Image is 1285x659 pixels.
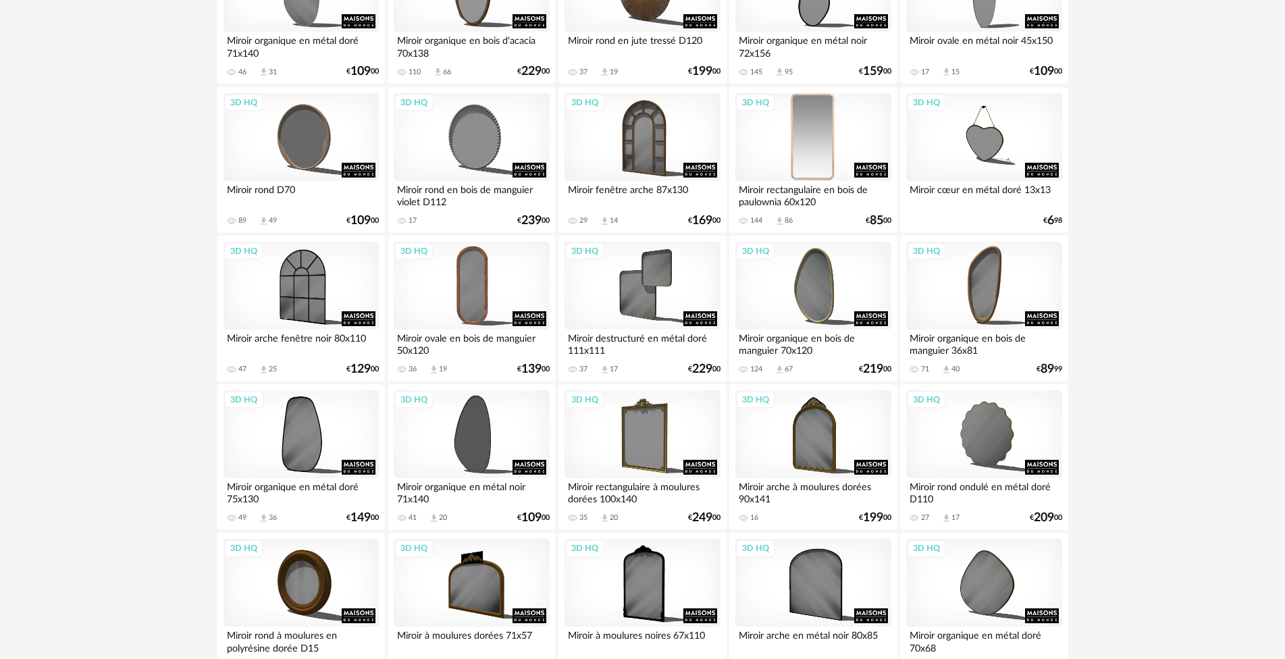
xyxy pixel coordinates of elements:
[1037,365,1062,374] div: € 99
[394,94,434,111] div: 3D HQ
[224,391,263,408] div: 3D HQ
[1034,67,1054,76] span: 109
[269,216,277,226] div: 49
[941,365,951,375] span: Download icon
[870,216,883,226] span: 85
[610,68,618,77] div: 19
[863,67,883,76] span: 159
[688,67,720,76] div: € 00
[517,67,550,76] div: € 00
[388,87,555,233] a: 3D HQ Miroir rond en bois de manguier violet D112 17 €23900
[729,236,897,381] a: 3D HQ Miroir organique en bois de manguier 70x120 124 Download icon 67 €21900
[750,365,762,374] div: 124
[688,513,720,523] div: € 00
[859,67,891,76] div: € 00
[921,513,929,523] div: 27
[900,87,1068,233] a: 3D HQ Miroir cœur en métal doré 13x13 €698
[346,216,379,226] div: € 00
[394,242,434,260] div: 3D HQ
[394,181,549,208] div: Miroir rond en bois de manguier violet D112
[269,513,277,523] div: 36
[558,87,726,233] a: 3D HQ Miroir fenêtre arche 87x130 29 Download icon 14 €16900
[921,365,929,374] div: 71
[600,365,610,375] span: Download icon
[409,216,417,226] div: 17
[906,627,1061,654] div: Miroir organique en métal doré 70x68
[565,539,604,557] div: 3D HQ
[900,384,1068,530] a: 3D HQ Miroir rond ondulé en métal doré D110 27 Download icon 17 €20900
[900,236,1068,381] a: 3D HQ Miroir organique en bois de manguier 36x81 71 Download icon 40 €8999
[565,391,604,408] div: 3D HQ
[579,216,587,226] div: 29
[238,365,246,374] div: 47
[238,513,246,523] div: 49
[259,365,269,375] span: Download icon
[439,513,447,523] div: 20
[409,513,417,523] div: 41
[750,68,762,77] div: 145
[409,68,421,77] div: 110
[736,391,775,408] div: 3D HQ
[600,67,610,77] span: Download icon
[521,67,542,76] span: 229
[775,365,785,375] span: Download icon
[610,513,618,523] div: 20
[600,513,610,523] span: Download icon
[558,384,726,530] a: 3D HQ Miroir rectangulaire à moulures dorées 100x140 35 Download icon 20 €24900
[735,329,891,357] div: Miroir organique en bois de manguier 70x120
[1047,216,1054,226] span: 6
[521,365,542,374] span: 139
[688,365,720,374] div: € 00
[558,236,726,381] a: 3D HQ Miroir destructuré en métal doré 111x111 37 Download icon 17 €22900
[785,216,793,226] div: 86
[906,181,1061,208] div: Miroir cœur en métal doré 13x13
[346,513,379,523] div: € 00
[859,513,891,523] div: € 00
[692,67,712,76] span: 199
[238,216,246,226] div: 89
[600,216,610,226] span: Download icon
[429,513,439,523] span: Download icon
[692,365,712,374] span: 229
[224,94,263,111] div: 3D HQ
[610,216,618,226] div: 14
[217,384,385,530] a: 3D HQ Miroir organique en métal doré 75x130 49 Download icon 36 €14900
[259,67,269,77] span: Download icon
[921,68,929,77] div: 17
[907,539,946,557] div: 3D HQ
[565,94,604,111] div: 3D HQ
[388,236,555,381] a: 3D HQ Miroir ovale en bois de manguier 50x120 36 Download icon 19 €13900
[217,87,385,233] a: 3D HQ Miroir rond D70 89 Download icon 49 €10900
[394,32,549,59] div: Miroir organique en bois d'acacia 70x138
[692,513,712,523] span: 249
[941,67,951,77] span: Download icon
[859,365,891,374] div: € 00
[785,68,793,77] div: 95
[433,67,443,77] span: Download icon
[1043,216,1062,226] div: € 98
[906,32,1061,59] div: Miroir ovale en métal noir 45x150
[238,68,246,77] div: 46
[269,365,277,374] div: 25
[259,216,269,226] span: Download icon
[729,384,897,530] a: 3D HQ Miroir arche à moulures dorées 90x141 16 €19900
[579,513,587,523] div: 35
[863,365,883,374] span: 219
[907,94,946,111] div: 3D HQ
[688,216,720,226] div: € 00
[951,68,960,77] div: 15
[1041,365,1054,374] span: 89
[729,87,897,233] a: 3D HQ Miroir rectangulaire en bois de paulownia 60x120 144 Download icon 86 €8500
[224,627,379,654] div: Miroir rond à moulures en polyrésine dorée D15
[217,236,385,381] a: 3D HQ Miroir arche fenêtre noir 80x110 47 Download icon 25 €12900
[224,478,379,505] div: Miroir organique en métal doré 75x130
[565,181,720,208] div: Miroir fenêtre arche 87x130
[736,242,775,260] div: 3D HQ
[692,216,712,226] span: 169
[224,32,379,59] div: Miroir organique en métal doré 71x140
[224,539,263,557] div: 3D HQ
[224,181,379,208] div: Miroir rond D70
[735,181,891,208] div: Miroir rectangulaire en bois de paulownia 60x120
[429,365,439,375] span: Download icon
[736,94,775,111] div: 3D HQ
